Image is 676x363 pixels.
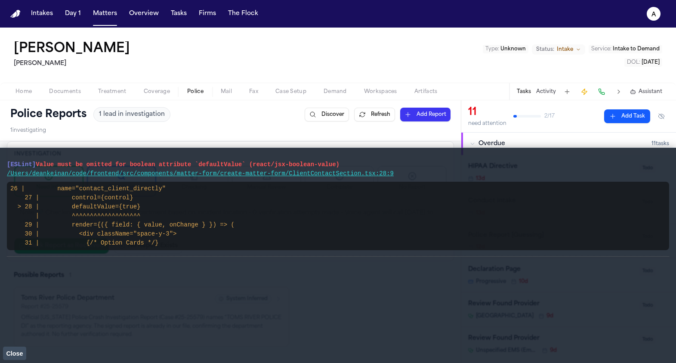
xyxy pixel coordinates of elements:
button: Day 1 [62,6,84,22]
span: Unknown [500,47,526,52]
div: 11 [468,105,506,119]
button: Activity [536,88,556,95]
button: Matters [90,6,120,22]
span: Demand [324,88,347,95]
h1: [PERSON_NAME] [14,41,130,57]
span: Treatment [98,88,127,95]
button: Change status from Intake [532,44,585,55]
span: 11 task s [651,140,669,147]
a: Home [10,10,21,18]
button: Edit Service: Intake to Demand [589,45,662,53]
button: Add Report [400,108,451,121]
span: Type : [485,47,499,52]
button: Overview [126,6,162,22]
button: Add Task [561,86,573,98]
span: Case Setup [275,88,306,95]
button: Firms [195,6,219,22]
span: Artifacts [414,88,438,95]
span: Workspaces [364,88,397,95]
button: Add Task [604,109,650,123]
span: Mail [221,88,232,95]
button: Tasks [167,6,190,22]
span: Intake to Demand [613,47,660,52]
span: Intake [557,46,573,53]
img: Finch Logo [10,10,21,18]
text: a [651,12,656,18]
button: Edit Type: Unknown [483,45,528,53]
button: Edit DOL: 2025-08-08 [624,58,662,67]
span: Home [15,88,32,95]
span: 1 lead in investigation [99,110,165,119]
span: [DATE] [642,60,660,65]
span: Assistant [639,88,662,95]
span: Status: [536,46,554,53]
div: need attention [468,120,506,127]
span: Fax [249,88,258,95]
button: Create Immediate Task [578,86,590,98]
span: 1 investigating [10,127,46,134]
button: Refresh [354,108,395,121]
span: Coverage [144,88,170,95]
button: Tasks [517,88,531,95]
h2: [PERSON_NAME] [14,59,133,69]
span: DOL : [627,60,640,65]
button: The Flock [225,6,262,22]
span: 2 / 17 [544,113,555,120]
button: Discover [305,108,349,121]
span: Police [187,88,204,95]
span: Service : [591,47,611,52]
button: Hide completed tasks (⌘⇧H) [654,109,669,123]
button: Intakes [28,6,56,22]
span: Documents [49,88,81,95]
button: Assistant [630,88,662,95]
span: Overdue [478,140,505,148]
button: Edit matter name [14,41,130,57]
h1: Police Reports [10,108,86,121]
button: Overdue11tasks [461,133,676,155]
button: Make a Call [596,86,608,98]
